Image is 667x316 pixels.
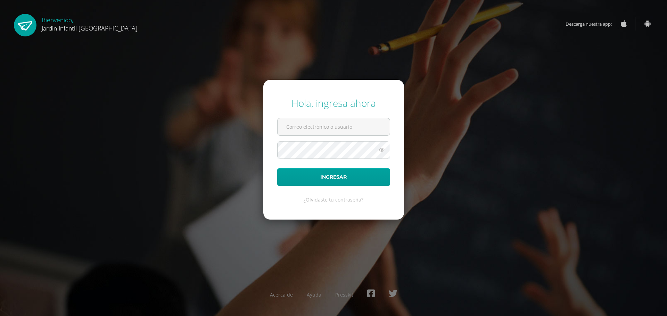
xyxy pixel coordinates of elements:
div: Bienvenido, [42,14,138,32]
div: Hola, ingresa ahora [277,96,390,110]
a: Ayuda [307,291,321,298]
a: ¿Olvidaste tu contraseña? [304,196,363,203]
span: Descarga nuestra app: [566,17,619,31]
a: Presskit [335,291,353,298]
input: Correo electrónico o usuario [278,118,390,135]
span: Jardin Infantil [GEOGRAPHIC_DATA] [42,24,138,32]
button: Ingresar [277,168,390,186]
a: Acerca de [270,291,293,298]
